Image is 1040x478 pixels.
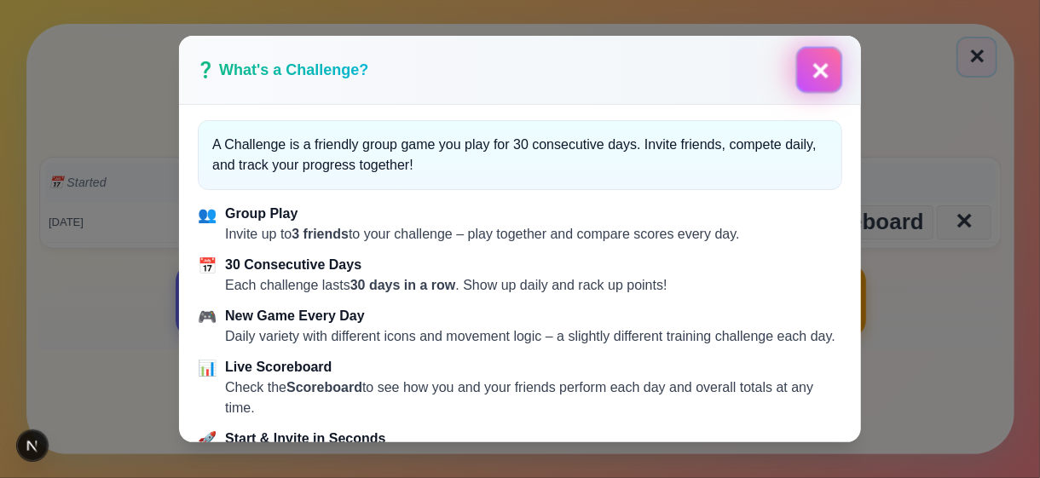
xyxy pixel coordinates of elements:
[225,224,740,245] div: Invite up to to your challenge – play together and compare scores every day.
[225,275,667,296] div: Each challenge lasts . Show up daily and rack up points!
[795,46,842,93] button: Close
[198,357,217,380] span: 📊
[198,255,217,278] span: 📅
[292,227,349,241] b: 3 friends
[225,204,740,224] div: Group Play
[198,429,217,452] span: 🚀
[225,357,842,377] div: Live Scoreboard
[225,429,783,449] div: Start & Invite in Seconds
[198,306,217,329] span: 🎮
[225,377,842,418] div: Check the to see how you and your friends perform each day and overall totals at any time.
[198,204,217,227] span: 👥
[212,135,828,176] p: A Challenge is a friendly group game you play for 30 consecutive days. Invite friends, compete da...
[196,59,368,82] h2: ❓ What's a Challenge?
[225,255,667,275] div: 30 Consecutive Days
[225,306,835,326] div: New Game Every Day
[286,380,362,394] b: Scoreboard
[350,278,456,292] b: 30 days in a row
[225,326,835,347] div: Daily variety with different icons and movement logic – a slightly different training challenge e...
